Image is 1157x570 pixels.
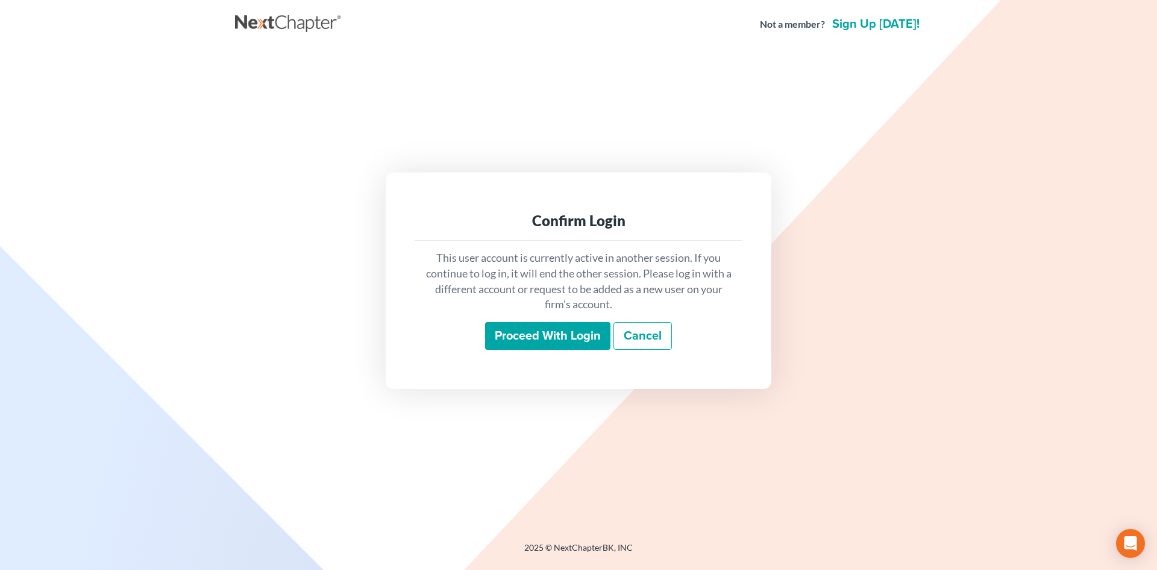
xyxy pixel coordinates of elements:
div: 2025 © NextChapterBK, INC [235,542,922,563]
strong: Not a member? [760,17,825,31]
input: Proceed with login [485,322,610,350]
div: Open Intercom Messenger [1116,529,1145,558]
div: Confirm Login [424,211,733,230]
p: This user account is currently active in another session. If you continue to log in, it will end ... [424,250,733,312]
a: Cancel [613,322,672,350]
a: Sign up [DATE]! [830,18,922,30]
